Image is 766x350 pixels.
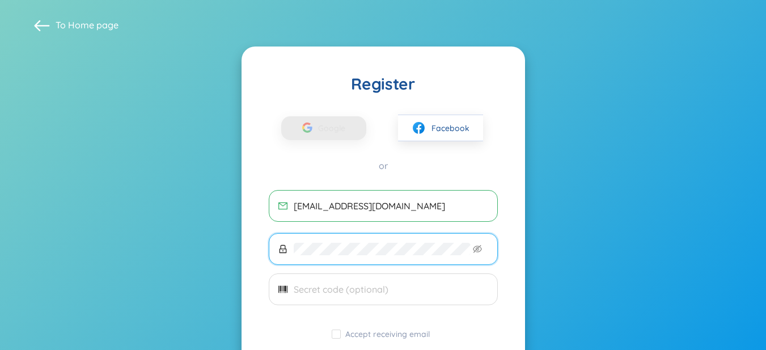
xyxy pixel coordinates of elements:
div: Register [269,74,498,94]
button: Google [281,116,366,140]
span: barcode [278,285,287,294]
span: Accept receiving email [341,329,434,339]
img: facebook [412,121,426,135]
span: To [56,19,119,31]
button: facebookFacebook [398,115,483,141]
div: or [269,159,498,172]
span: Facebook [431,122,469,134]
input: Secret code (optional) [294,283,488,296]
a: Home page [68,19,119,31]
span: Google [318,116,351,140]
input: Email [294,200,488,212]
span: mail [278,201,287,210]
span: eye-invisible [473,244,482,254]
span: lock [278,244,287,254]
